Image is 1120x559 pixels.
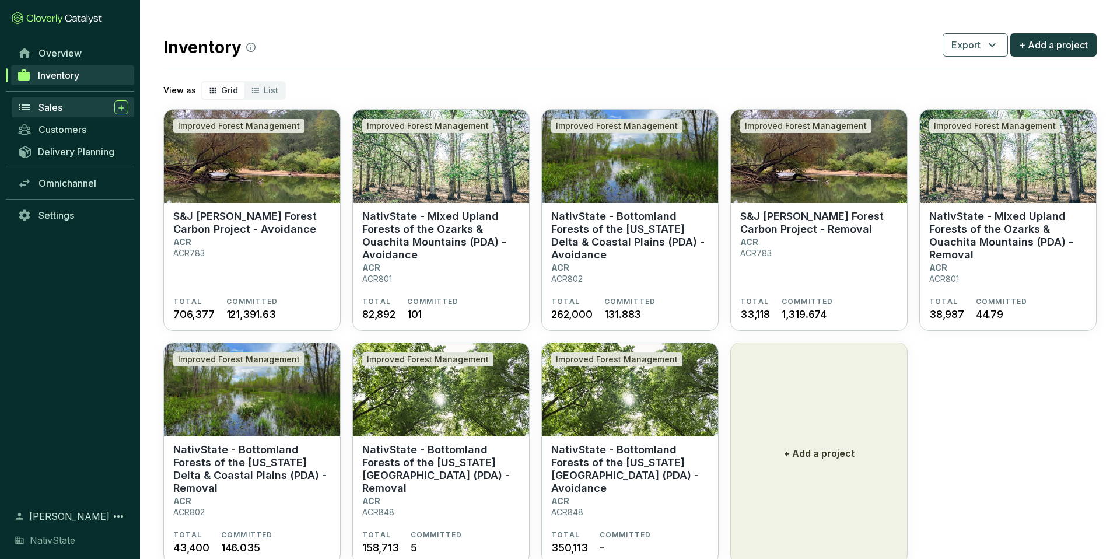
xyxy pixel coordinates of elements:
[362,119,494,133] div: Improved Forest Management
[352,109,530,331] a: NativState - Mixed Upland Forests of the Ozarks & Ouachita Mountains (PDA) - AvoidanceImproved Fo...
[38,124,86,135] span: Customers
[173,530,202,540] span: TOTAL
[551,210,709,261] p: NativState - Bottomland Forests of the [US_STATE] Delta & Coastal Plains (PDA) - Avoidance
[600,540,604,555] span: -
[163,85,196,96] p: View as
[551,540,588,555] span: 350,113
[221,530,273,540] span: COMMITTED
[164,110,340,203] img: S&J Taylor Forest Carbon Project - Avoidance
[407,306,422,322] span: 101
[173,540,209,555] span: 43,400
[541,109,719,331] a: NativState - Bottomland Forests of the Mississippi Delta & Coastal Plains (PDA) - AvoidanceImprov...
[362,306,395,322] span: 82,892
[38,102,62,113] span: Sales
[740,297,769,306] span: TOTAL
[551,530,580,540] span: TOTAL
[362,530,391,540] span: TOTAL
[740,119,871,133] div: Improved Forest Management
[1019,38,1088,52] span: + Add a project
[551,507,583,517] p: ACR848
[221,540,260,555] span: 146.035
[920,110,1096,203] img: NativState - Mixed Upland Forests of the Ozarks & Ouachita Mountains (PDA) - Removal
[164,343,340,436] img: NativState - Bottomland Forests of the Mississippi Delta & Coastal Plains (PDA) - Removal
[12,120,134,139] a: Customers
[12,43,134,63] a: Overview
[604,297,656,306] span: COMMITTED
[38,177,96,189] span: Omnichannel
[740,248,772,258] p: ACR783
[362,507,394,517] p: ACR848
[740,210,898,236] p: S&J [PERSON_NAME] Forest Carbon Project - Removal
[173,248,205,258] p: ACR783
[731,110,907,203] img: S&J Taylor Forest Carbon Project - Removal
[38,209,74,221] span: Settings
[173,306,215,322] span: 706,377
[12,205,134,225] a: Settings
[12,97,134,117] a: Sales
[362,496,380,506] p: ACR
[951,38,981,52] span: Export
[173,237,191,247] p: ACR
[362,352,494,366] div: Improved Forest Management
[782,297,834,306] span: COMMITTED
[173,352,304,366] div: Improved Forest Management
[740,237,758,247] p: ACR
[353,110,529,203] img: NativState - Mixed Upland Forests of the Ozarks & Ouachita Mountains (PDA) - Avoidance
[173,210,331,236] p: S&J [PERSON_NAME] Forest Carbon Project - Avoidance
[362,540,399,555] span: 158,713
[38,69,79,81] span: Inventory
[362,297,391,306] span: TOTAL
[163,35,256,60] h2: Inventory
[411,540,417,555] span: 5
[929,297,958,306] span: TOTAL
[1010,33,1097,57] button: + Add a project
[551,352,682,366] div: Improved Forest Management
[551,274,583,284] p: ACR802
[929,263,947,272] p: ACR
[226,297,278,306] span: COMMITTED
[173,119,304,133] div: Improved Forest Management
[11,65,134,85] a: Inventory
[551,306,593,322] span: 262,000
[740,306,770,322] span: 33,118
[551,297,580,306] span: TOTAL
[38,47,82,59] span: Overview
[976,297,1028,306] span: COMMITTED
[30,533,75,547] span: NativState
[551,496,569,506] p: ACR
[600,530,652,540] span: COMMITTED
[163,109,341,331] a: S&J Taylor Forest Carbon Project - AvoidanceImproved Forest ManagementS&J [PERSON_NAME] Forest Ca...
[943,33,1008,57] button: Export
[784,446,855,460] p: + Add a project
[173,507,205,517] p: ACR802
[929,119,1060,133] div: Improved Forest Management
[604,306,642,322] span: 131.883
[264,85,278,95] span: List
[976,306,1003,322] span: 44.79
[221,85,238,95] span: Grid
[551,443,709,495] p: NativState - Bottomland Forests of the [US_STATE][GEOGRAPHIC_DATA] (PDA) - Avoidance
[362,443,520,495] p: NativState - Bottomland Forests of the [US_STATE][GEOGRAPHIC_DATA] (PDA) - Removal
[362,210,520,261] p: NativState - Mixed Upland Forests of the Ozarks & Ouachita Mountains (PDA) - Avoidance
[29,509,110,523] span: [PERSON_NAME]
[38,146,114,158] span: Delivery Planning
[551,119,682,133] div: Improved Forest Management
[929,274,959,284] p: ACR801
[362,274,392,284] p: ACR801
[919,109,1097,331] a: NativState - Mixed Upland Forests of the Ozarks & Ouachita Mountains (PDA) - RemovalImproved Fore...
[173,496,191,506] p: ACR
[782,306,827,322] span: 1,319.674
[411,530,463,540] span: COMMITTED
[226,306,276,322] span: 121,391.63
[353,343,529,436] img: NativState - Bottomland Forests of the Louisiana Plains (PDA) - Removal
[407,297,459,306] span: COMMITTED
[12,173,134,193] a: Omnichannel
[929,210,1087,261] p: NativState - Mixed Upland Forests of the Ozarks & Ouachita Mountains (PDA) - Removal
[542,110,718,203] img: NativState - Bottomland Forests of the Mississippi Delta & Coastal Plains (PDA) - Avoidance
[12,142,134,161] a: Delivery Planning
[929,306,964,322] span: 38,987
[542,343,718,436] img: NativState - Bottomland Forests of the Louisiana Plains (PDA) - Avoidance
[173,443,331,495] p: NativState - Bottomland Forests of the [US_STATE] Delta & Coastal Plains (PDA) - Removal
[551,263,569,272] p: ACR
[201,81,286,100] div: segmented control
